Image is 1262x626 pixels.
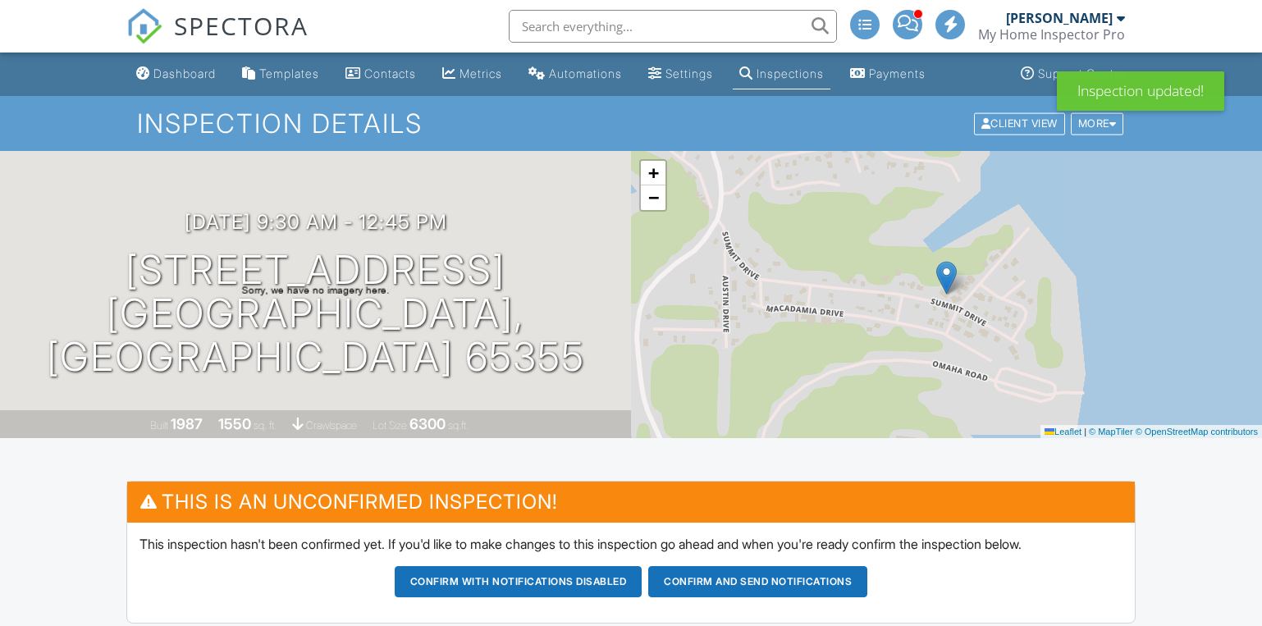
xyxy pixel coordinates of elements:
[869,66,926,80] div: Payments
[844,59,932,89] a: Payments
[665,66,713,80] div: Settings
[185,211,447,233] h3: [DATE] 9:30 am - 12:45 pm
[395,566,642,597] button: Confirm with notifications disabled
[339,59,423,89] a: Contacts
[522,59,629,89] a: Automations (Basic)
[130,59,222,89] a: Dashboard
[218,415,251,432] div: 1550
[150,419,168,432] span: Built
[648,187,659,208] span: −
[127,482,1135,522] h3: This is an Unconfirmed Inspection!
[1084,427,1086,436] span: |
[972,117,1069,129] a: Client View
[974,112,1065,135] div: Client View
[1014,59,1132,89] a: Support Center
[235,59,326,89] a: Templates
[364,66,416,80] div: Contacts
[641,161,665,185] a: Zoom in
[1136,427,1258,436] a: © OpenStreetMap contributors
[153,66,216,80] div: Dashboard
[259,66,319,80] div: Templates
[978,26,1125,43] div: My Home Inspector Pro
[126,22,309,57] a: SPECTORA
[509,10,837,43] input: Search everything...
[733,59,830,89] a: Inspections
[641,185,665,210] a: Zoom out
[26,249,605,378] h1: [STREET_ADDRESS] [GEOGRAPHIC_DATA], [GEOGRAPHIC_DATA] 65355
[549,66,622,80] div: Automations
[373,419,407,432] span: Lot Size
[1006,10,1113,26] div: [PERSON_NAME]
[1057,71,1224,111] div: Inspection updated!
[648,566,867,597] button: Confirm and send notifications
[448,419,469,432] span: sq.ft.
[936,261,957,295] img: Marker
[254,419,277,432] span: sq. ft.
[460,66,502,80] div: Metrics
[1071,112,1124,135] div: More
[436,59,509,89] a: Metrics
[306,419,357,432] span: crawlspace
[171,415,203,432] div: 1987
[757,66,824,80] div: Inspections
[409,415,446,432] div: 6300
[1045,427,1081,436] a: Leaflet
[642,59,720,89] a: Settings
[139,535,1123,553] p: This inspection hasn't been confirmed yet. If you'd like to make changes to this inspection go ah...
[126,8,162,44] img: The Best Home Inspection Software - Spectora
[1089,427,1133,436] a: © MapTiler
[1038,66,1126,80] div: Support Center
[137,109,1126,138] h1: Inspection Details
[648,162,659,183] span: +
[174,8,309,43] span: SPECTORA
